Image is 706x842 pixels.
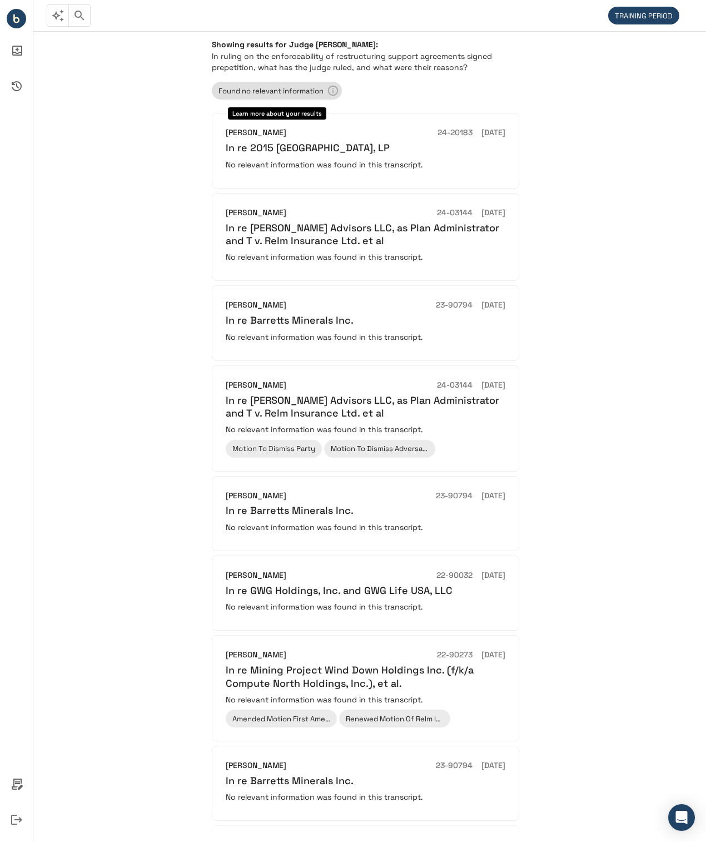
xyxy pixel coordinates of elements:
h6: [DATE] [481,207,505,219]
span: Motion To Dismiss Adversary Complaint With Prejudice [324,444,435,453]
div: We are not billing you for your initial period of in-app activity. [608,7,685,24]
span: TRAINING PERIOD [608,11,679,21]
h6: [PERSON_NAME] [226,490,286,502]
h6: In re Barretts Minerals Inc. [226,504,505,517]
h6: [PERSON_NAME] [226,299,286,311]
h6: [PERSON_NAME] [226,760,286,772]
h6: In re [PERSON_NAME] Advisors LLC, as Plan Administrator and T v. Relm Insurance Ltd. et al [226,221,505,247]
h6: [DATE] [481,569,505,582]
h6: 24-20183 [437,127,473,139]
h6: [PERSON_NAME] [226,569,286,582]
h6: Showing results for Judge [PERSON_NAME]: [212,39,528,49]
h6: In re Mining Project Wind Down Holdings Inc. (f/k/a Compute North Holdings, Inc.), et al. [226,663,505,690]
h6: In re Barretts Minerals Inc. [226,774,505,787]
h6: [DATE] [481,379,505,392]
div: Motion To Dismiss Party [226,440,322,458]
h6: 22-90273 [437,649,473,661]
h6: [PERSON_NAME] [226,127,286,139]
h6: [DATE] [481,127,505,139]
p: No relevant information was found in this transcript. [226,159,505,170]
h6: In re GWG Holdings, Inc. and GWG Life USA, LLC [226,584,505,597]
div: Learn more about your results [212,82,342,100]
h6: [PERSON_NAME] [226,207,286,219]
div: Motion To Dismiss Adversary Complaint With Prejudice [324,440,435,458]
p: No relevant information was found in this transcript. [226,601,505,612]
span: Amended Motion First Amended Renewed Motion Of Relm Insurance Ltd. And Banyan Risk Ltd. To Lift S... [226,714,337,724]
span: Motion To Dismiss Party [226,444,322,453]
p: No relevant information was found in this transcript. [226,251,505,262]
p: No relevant information was found in this transcript. [226,424,505,435]
p: No relevant information was found in this transcript. [226,331,505,343]
h6: [DATE] [481,760,505,772]
p: In ruling on the enforceability of restructuring support agreements signed prepetition, what has ... [212,51,528,73]
div: Renewed Motion Of Relm Insurance Ltd. And Banyan Risk Ltd. To Lift Stay To Permit Proceeds Of Ins... [339,710,450,727]
h6: 22-90032 [436,569,473,582]
div: Amended Motion First Amended Renewed Motion Of Relm Insurance Ltd. And Banyan Risk Ltd. To Lift S... [226,710,337,727]
h6: 23-90794 [436,490,473,502]
h6: [PERSON_NAME] [226,649,286,661]
h6: 24-03144 [437,207,473,219]
div: Learn more about your results [228,107,326,120]
h6: 24-03144 [437,379,473,392]
p: No relevant information was found in this transcript. [226,522,505,533]
p: No relevant information was found in this transcript. [226,694,505,705]
h6: [DATE] [481,649,505,661]
p: No relevant information was found in this transcript. [226,791,505,803]
span: Found no relevant information [218,86,324,96]
h6: [DATE] [481,490,505,502]
h6: In re 2015 [GEOGRAPHIC_DATA], LP [226,141,505,154]
h6: In re [PERSON_NAME] Advisors LLC, as Plan Administrator and T v. Relm Insurance Ltd. et al [226,394,505,420]
h6: 23-90794 [436,760,473,772]
h6: [DATE] [481,299,505,311]
h6: 23-90794 [436,299,473,311]
div: Open Intercom Messenger [668,804,695,831]
h6: In re Barretts Minerals Inc. [226,314,505,326]
span: Renewed Motion Of Relm Insurance Ltd. And Banyan Risk Ltd. To Lift Stay To Permit Proceeds Of Ins... [339,714,450,724]
h6: [PERSON_NAME] [226,379,286,392]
